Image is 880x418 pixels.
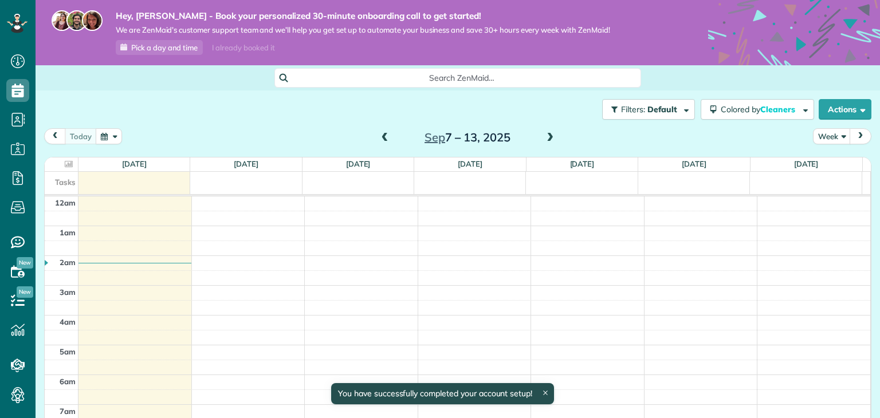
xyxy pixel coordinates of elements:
[60,228,76,237] span: 1am
[60,347,76,356] span: 5am
[116,40,203,55] a: Pick a day and time
[60,287,76,297] span: 3am
[602,99,695,120] button: Filters: Default
[596,99,695,120] a: Filters: Default
[682,159,706,168] a: [DATE]
[82,10,103,31] img: michelle-19f622bdf1676172e81f8f8fba1fb50e276960ebfe0243fe18214015130c80e4.jpg
[721,104,799,115] span: Colored by
[55,178,76,187] span: Tasks
[60,377,76,386] span: 6am
[570,159,595,168] a: [DATE]
[205,41,281,55] div: I already booked it
[701,99,814,120] button: Colored byCleaners
[813,128,851,144] button: Week
[17,257,33,269] span: New
[55,198,76,207] span: 12am
[794,159,819,168] a: [DATE]
[17,286,33,298] span: New
[760,104,797,115] span: Cleaners
[116,10,610,22] strong: Hey, [PERSON_NAME] - Book your personalized 30-minute onboarding call to get started!
[346,159,371,168] a: [DATE]
[60,317,76,326] span: 4am
[234,159,258,168] a: [DATE]
[621,104,645,115] span: Filters:
[647,104,678,115] span: Default
[131,43,198,52] span: Pick a day and time
[425,130,445,144] span: Sep
[44,128,66,144] button: prev
[65,128,97,144] button: today
[60,407,76,416] span: 7am
[396,131,539,144] h2: 7 – 13, 2025
[60,258,76,267] span: 2am
[458,159,482,168] a: [DATE]
[819,99,871,120] button: Actions
[331,383,554,404] div: You have successfully completed your account setup!
[52,10,72,31] img: maria-72a9807cf96188c08ef61303f053569d2e2a8a1cde33d635c8a3ac13582a053d.jpg
[122,159,147,168] a: [DATE]
[850,128,871,144] button: next
[66,10,87,31] img: jorge-587dff0eeaa6aab1f244e6dc62b8924c3b6ad411094392a53c71c6c4a576187d.jpg
[116,25,610,35] span: We are ZenMaid’s customer support team and we’ll help you get set up to automate your business an...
